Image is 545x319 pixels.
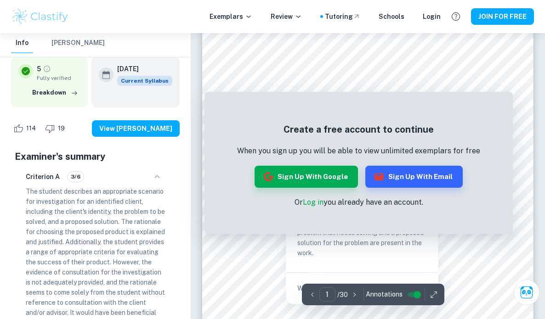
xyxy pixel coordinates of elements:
h6: Jordy [329,283,346,293]
p: Or you already have an account. [237,197,480,208]
button: Info [11,33,33,53]
a: Log in [303,198,324,207]
span: 3/6 [68,173,84,181]
div: Like [11,121,41,136]
p: Review [271,11,302,22]
button: JOIN FOR FREE [471,8,534,25]
p: 5 [37,64,41,74]
a: Grade fully verified [43,65,51,73]
h6: [DATE] [117,64,165,74]
button: Sign up with Email [365,166,463,188]
a: Schools [379,11,404,22]
p: Exemplars [210,11,252,22]
p: When you sign up you will be able to view unlimited exemplars for free [237,146,480,157]
span: Current Syllabus [117,76,172,86]
span: Annotations [366,290,403,299]
a: Login [423,11,441,22]
div: This exemplar is based on the current syllabus. Feel free to refer to it for inspiration/ideas wh... [117,76,172,86]
button: [PERSON_NAME] [51,33,105,53]
button: View [PERSON_NAME] [92,120,180,137]
a: Tutoring [325,11,360,22]
p: / 30 [337,290,348,300]
div: Dislike [43,121,70,136]
button: View full profile [348,282,361,295]
button: Sign up with Google [255,166,358,188]
span: Fully verified [37,74,80,82]
button: Help and Feedback [448,9,464,24]
span: 19 [53,124,70,133]
h5: Examiner's summary [15,150,176,163]
h5: Create a free account to continue [237,123,480,136]
p: Written by [297,283,328,293]
button: Ask Clai [514,280,539,305]
p: A description of who the client is, the problem that needs solving and a proposed solution for th... [297,218,427,258]
button: Breakdown [30,86,80,100]
span: 114 [21,124,41,133]
button: Ask Clai [390,280,434,297]
h6: Criterion A [26,172,60,182]
img: Clastify logo [11,7,69,26]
